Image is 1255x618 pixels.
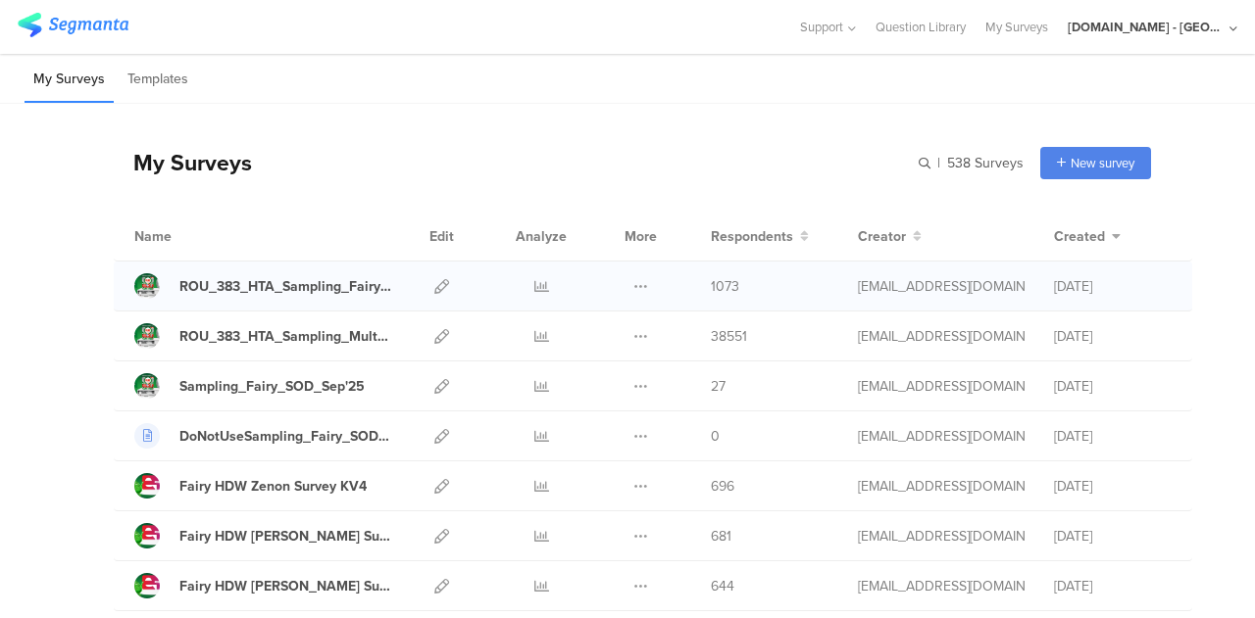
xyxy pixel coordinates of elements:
[179,426,391,447] div: DoNotUseSampling_Fairy_SOD_Sep'25
[179,576,391,596] div: Fairy HDW Zenon Survey KV2
[800,18,843,36] span: Support
[711,476,734,497] span: 696
[858,226,922,247] button: Creator
[1054,326,1172,347] div: [DATE]
[711,376,726,397] span: 27
[947,153,1024,173] span: 538 Surveys
[620,212,662,261] div: More
[179,326,391,347] div: ROU_383_HTA_Sampling_Multibrand_Sep'25
[421,212,463,261] div: Edit
[25,57,114,103] li: My Surveys
[179,276,391,297] div: ROU_383_HTA_Sampling_Fairy_Sep'25
[711,226,793,247] span: Respondents
[1054,576,1172,596] div: [DATE]
[1054,226,1105,247] span: Created
[134,473,367,499] a: Fairy HDW Zenon Survey KV4
[858,226,906,247] span: Creator
[1054,276,1172,297] div: [DATE]
[179,376,365,397] div: Sampling_Fairy_SOD_Sep'25
[114,146,252,179] div: My Surveys
[18,13,128,37] img: segmanta logo
[1071,154,1134,172] span: New survey
[858,376,1025,397] div: gheorghe.a.4@pg.com
[134,323,391,349] a: ROU_383_HTA_Sampling_Multibrand_Sep'25
[1054,426,1172,447] div: [DATE]
[858,276,1025,297] div: gheorghe.a.4@pg.com
[179,526,391,547] div: Fairy HDW Zenon Survey KV3
[134,573,391,598] a: Fairy HDW [PERSON_NAME] Survey KV2
[711,276,739,297] span: 1073
[1054,476,1172,497] div: [DATE]
[1054,526,1172,547] div: [DATE]
[134,523,391,548] a: Fairy HDW [PERSON_NAME] Survey KV3
[858,476,1025,497] div: gheorghe.a.4@pg.com
[179,476,367,497] div: Fairy HDW Zenon Survey KV4
[1068,18,1225,36] div: [DOMAIN_NAME] - [GEOGRAPHIC_DATA]
[1054,376,1172,397] div: [DATE]
[858,576,1025,596] div: gheorghe.a.4@pg.com
[512,212,571,261] div: Analyze
[119,57,197,103] li: Templates
[711,426,720,447] span: 0
[134,226,252,247] div: Name
[711,326,747,347] span: 38551
[934,153,943,173] span: |
[858,326,1025,347] div: gheorghe.a.4@pg.com
[134,273,391,299] a: ROU_383_HTA_Sampling_Fairy_Sep'25
[711,576,734,596] span: 644
[134,423,391,449] a: DoNotUseSampling_Fairy_SOD_Sep'25
[858,426,1025,447] div: gheorghe.a.4@pg.com
[711,226,809,247] button: Respondents
[711,526,731,547] span: 681
[858,526,1025,547] div: gheorghe.a.4@pg.com
[1054,226,1121,247] button: Created
[134,373,365,399] a: Sampling_Fairy_SOD_Sep'25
